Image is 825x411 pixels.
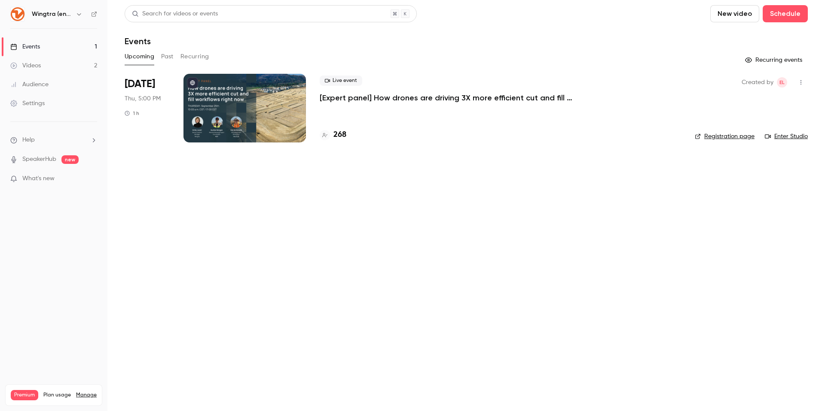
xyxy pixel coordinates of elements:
[742,77,773,88] span: Created by
[125,36,151,46] h1: Events
[87,175,97,183] iframe: Noticeable Trigger
[765,132,808,141] a: Enter Studio
[11,390,38,400] span: Premium
[22,174,55,183] span: What's new
[125,74,170,142] div: Sep 25 Thu, 5:00 PM (Europe/Zurich)
[695,132,755,141] a: Registration page
[161,50,174,63] button: Past
[22,136,35,145] span: Help
[22,155,56,164] a: SpeakerHub
[10,80,49,89] div: Audience
[76,392,97,399] a: Manage
[43,392,71,399] span: Plan usage
[125,94,161,103] span: Thu, 5:00 PM
[180,50,209,63] button: Recurring
[10,136,97,145] li: help-dropdown-opener
[320,76,362,86] span: Live event
[32,10,72,18] h6: Wingtra (english)
[125,50,154,63] button: Upcoming
[61,155,79,164] span: new
[710,5,759,22] button: New video
[125,110,139,117] div: 1 h
[10,42,40,51] div: Events
[125,77,155,91] span: [DATE]
[10,99,45,108] div: Settings
[777,77,787,88] span: Emily Loosli
[741,53,808,67] button: Recurring events
[779,77,785,88] span: EL
[320,129,346,141] a: 268
[11,7,24,21] img: Wingtra (english)
[763,5,808,22] button: Schedule
[132,9,218,18] div: Search for videos or events
[320,93,577,103] a: [Expert panel] How drones are driving 3X more efficient cut and fill workflows right now
[10,61,41,70] div: Videos
[333,129,346,141] h4: 268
